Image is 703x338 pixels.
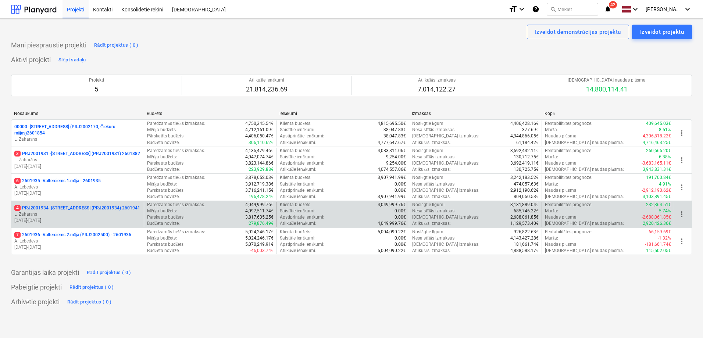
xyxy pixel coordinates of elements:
p: 5,004,090.22€ [378,248,406,254]
p: 38,047.83€ [383,127,406,133]
div: Rādīt projektus ( 0 ) [94,41,139,50]
p: 5 [89,85,104,94]
button: Rādīt projektus ( 0 ) [92,39,140,51]
p: 4,097,511.74€ [245,208,274,214]
p: 4,143,427.28€ [510,235,539,241]
p: 0.00€ [395,187,406,194]
p: [DATE] - [DATE] [14,244,141,251]
p: Marža : [545,208,558,214]
p: Naudas plūsma : [545,187,578,194]
p: Rentabilitātes prognoze : [545,175,592,181]
p: Mērķa budžets : [147,235,177,241]
p: [DEMOGRAPHIC_DATA] izmaksas : [412,133,479,139]
p: 223,929.88€ [249,166,274,173]
button: Meklēt [547,3,598,15]
p: 38,047.83€ [383,133,406,139]
div: Chat Widget [666,303,703,338]
p: 0.00€ [395,235,406,241]
p: Aktīvi projekti [11,55,51,64]
p: Klienta budžets : [280,175,311,181]
p: Atlikušie ienākumi [246,77,288,83]
p: 4,049,999.76€ [378,202,406,208]
i: format_size [508,5,517,14]
p: Apstiprinātie ienākumi : [280,133,325,139]
p: Naudas plūsma : [545,133,578,139]
p: -46,003.74€ [250,248,274,254]
p: 4,815,695.50€ [378,121,406,127]
p: L. Zaharāns [14,157,141,163]
p: [DATE] - [DATE] [14,217,141,224]
p: 0.00€ [395,241,406,248]
div: Kopā [545,111,671,116]
p: 4,406,428.16€ [510,121,539,127]
p: Rentabilitātes prognoze : [545,121,592,127]
p: Rentabilitātes prognoze : [545,229,592,235]
p: 306,110.62€ [249,140,274,146]
div: Izveidot projektu [640,27,684,37]
p: 4,083,811.06€ [378,148,406,154]
p: Marža : [545,154,558,160]
button: Rādīt projektus ( 0 ) [85,267,133,278]
button: Slēpt sadaļu [57,54,88,66]
div: Nosaukums [14,111,141,116]
span: search [550,6,556,12]
p: 4,716,463.25€ [643,140,671,146]
p: 3,907,941.99€ [378,194,406,200]
div: Izveidot demonstrācijas projektu [535,27,621,37]
p: 4,406,050.47€ [245,133,274,139]
p: Atlikušie ienākumi : [280,194,316,200]
p: 3,878,652.03€ [245,175,274,181]
button: Izveidot demonstrācijas projektu [527,25,629,39]
button: Rādīt projektus ( 0 ) [65,296,114,308]
p: -2,688,061.85€ [642,214,671,220]
p: 00000 - [STREET_ADDRESS] (PRJ2002170, Čiekuru mājas)2601854 [14,124,141,136]
p: Nesaistītās izmaksas : [412,181,456,187]
p: 685,746.22€ [514,208,539,214]
p: [DEMOGRAPHIC_DATA] naudas plūsma : [545,166,624,173]
p: PRJ2001934 - [STREET_ADDRESS] (PRJ2001934) 2601941 [14,205,140,211]
p: Mērķa budžets : [147,208,177,214]
p: 2,912,190.62€ [510,187,539,194]
p: [DEMOGRAPHIC_DATA] izmaksas : [412,241,479,248]
span: more_vert [677,237,686,246]
p: 5,070,249.91€ [245,241,274,248]
p: 115,502.05€ [646,248,671,254]
p: -66,159.69€ [647,229,671,235]
p: 4,888,588.17€ [510,248,539,254]
p: Atlikušie ienākumi : [280,166,316,173]
p: 3,692,432.11€ [510,148,539,154]
p: Budžeta novirze : [147,194,179,200]
p: -4,306,818.22€ [642,133,671,139]
span: more_vert [677,156,686,165]
p: 3,912,719.38€ [245,181,274,187]
p: 5.74% [659,208,671,214]
p: Pārskatīts budžets : [147,214,185,220]
p: A. Lebedevs [14,238,141,244]
p: Nesaistītās izmaksas : [412,154,456,160]
p: Nesaistītās izmaksas : [412,127,456,133]
p: Mērķa budžets : [147,127,177,133]
p: 3,716,241.15€ [245,187,274,194]
p: -3,683,165.11€ [642,160,671,166]
p: Paredzamās tiešās izmaksas : [147,175,205,181]
p: Rentabilitātes prognoze : [545,148,592,154]
p: Marža : [545,235,558,241]
p: -377.69€ [521,127,539,133]
span: [PERSON_NAME] [646,6,682,12]
p: 3,131,889.04€ [510,202,539,208]
p: Apstiprinātie ienākumi : [280,160,325,166]
p: 196,478.24€ [249,194,274,200]
p: 61,184.42€ [516,140,539,146]
p: Atlikušie ienākumi : [280,140,316,146]
p: Paredzamās tiešās izmaksas : [147,148,205,154]
button: Izveidot projektu [632,25,692,39]
p: 7,014,122.27 [418,85,456,94]
p: 409,645.03€ [646,121,671,127]
p: 0.00€ [395,181,406,187]
p: Marža : [545,181,558,187]
p: 4.91% [659,181,671,187]
p: Naudas plūsma : [545,160,578,166]
p: [DEMOGRAPHIC_DATA] naudas plūsma : [545,140,624,146]
p: Klienta budžets : [280,229,311,235]
p: Garantijas laika projekti [11,268,79,277]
